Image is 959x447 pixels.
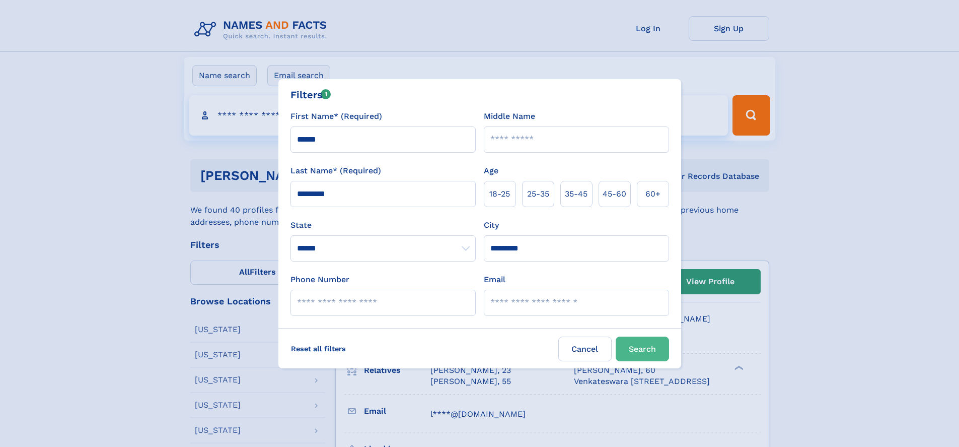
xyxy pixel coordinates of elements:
label: State [290,219,476,231]
label: Phone Number [290,274,349,286]
button: Search [616,337,669,361]
label: Middle Name [484,110,535,122]
label: Reset all filters [284,337,352,361]
label: Last Name* (Required) [290,165,381,177]
span: 18‑25 [489,188,510,200]
label: Email [484,274,505,286]
div: Filters [290,87,331,102]
span: 35‑45 [565,188,587,200]
span: 25‑35 [527,188,549,200]
label: City [484,219,499,231]
label: Age [484,165,498,177]
label: First Name* (Required) [290,110,382,122]
span: 45‑60 [603,188,626,200]
span: 60+ [645,188,660,200]
label: Cancel [558,337,612,361]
